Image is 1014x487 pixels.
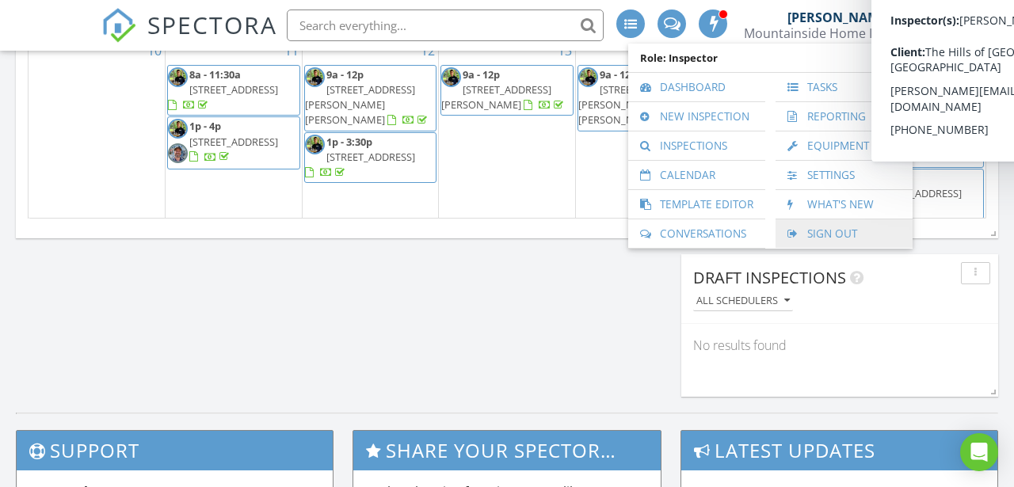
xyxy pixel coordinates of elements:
[305,67,325,87] img: 119126270_346553993152728_177732106936722833_n.jpg
[696,295,790,306] div: All schedulers
[305,82,415,127] span: [STREET_ADDRESS][PERSON_NAME][PERSON_NAME]
[578,67,703,127] a: 9a - 12p [STREET_ADDRESS][PERSON_NAME][PERSON_NAME]
[783,102,905,131] a: Reporting
[287,10,604,41] input: Search everything...
[681,324,998,367] div: No results found
[744,25,902,41] div: Mountainside Home Inspections, LLC
[873,67,919,82] span: 8a - 8:30a
[693,267,846,288] span: Draft Inspections
[578,67,598,87] img: 119126270_346553993152728_177732106936722833_n.jpg
[636,73,757,101] a: Dashboard
[101,21,277,55] a: SPECTORA
[636,161,757,189] a: Calendar
[636,190,757,219] a: Template Editor
[783,131,905,160] a: Equipment
[783,219,905,248] a: Sign Out
[960,433,998,471] div: Open Intercom Messenger
[693,291,793,312] button: All schedulers
[168,67,278,112] a: 8a - 11:30a [STREET_ADDRESS]
[304,65,437,131] a: 9a - 12p [STREET_ADDRESS][PERSON_NAME][PERSON_NAME]
[302,37,439,273] td: Go to August 12, 2025
[578,65,711,131] a: 9a - 12p [STREET_ADDRESS][PERSON_NAME][PERSON_NAME]
[326,150,415,164] span: [STREET_ADDRESS]
[441,67,461,87] img: 119126270_346553993152728_177732106936722833_n.jpg
[852,119,962,163] a: 9a - 12:30p [STREET_ADDRESS]
[787,10,890,25] div: [PERSON_NAME]
[168,143,188,163] img: img_4891_4.jpeg
[189,67,241,82] span: 8a - 11:30a
[166,37,303,273] td: Go to August 11, 2025
[636,44,905,72] span: Role: Inspector
[852,67,962,112] a: 8a - 8:30a [STREET_ADDRESS][PERSON_NAME]
[147,8,277,41] span: SPECTORA
[873,186,962,200] span: [STREET_ADDRESS]
[29,37,166,273] td: Go to August 10, 2025
[575,37,712,273] td: Go to August 14, 2025
[17,431,333,470] h3: Support
[783,73,905,101] a: Tasks
[636,219,757,248] a: Conversations
[783,161,905,189] a: Settings
[189,119,221,133] span: 1p - 4p
[852,82,962,112] span: [STREET_ADDRESS][PERSON_NAME]
[636,131,757,160] a: Inspections
[578,82,688,127] span: [STREET_ADDRESS][PERSON_NAME][PERSON_NAME]
[189,82,278,97] span: [STREET_ADDRESS]
[600,67,637,82] span: 9a - 12p
[681,431,997,470] h3: Latest Updates
[168,119,188,139] img: 119126270_346553993152728_177732106936722833_n.jpg
[326,135,372,149] span: 1p - 3:30p
[305,67,430,127] a: 9a - 12p [STREET_ADDRESS][PERSON_NAME][PERSON_NAME]
[463,67,500,82] span: 9a - 12p
[851,169,984,220] a: 12p [STREET_ADDRESS]
[167,65,300,116] a: 8a - 11:30a [STREET_ADDRESS]
[873,119,924,133] span: 9a - 12:30p
[848,37,985,273] td: Go to August 16, 2025
[441,67,566,112] a: 9a - 12p [STREET_ADDRESS][PERSON_NAME]
[441,82,551,112] span: [STREET_ADDRESS][PERSON_NAME]
[304,132,437,184] a: 1p - 3:30p [STREET_ADDRESS]
[636,102,757,131] a: New Inspection
[305,135,325,154] img: 119126270_346553993152728_177732106936722833_n.jpg
[326,67,364,82] span: 9a - 12p
[101,8,136,43] img: The Best Home Inspection Software - Spectora
[783,190,905,219] a: What's New
[851,65,984,116] a: 8a - 8:30a [STREET_ADDRESS][PERSON_NAME]
[189,119,278,163] a: 1p - 4p [STREET_ADDRESS]
[439,37,576,273] td: Go to August 13, 2025
[167,116,300,169] a: 1p - 4p [STREET_ADDRESS]
[353,431,660,470] h3: Share Your Spectora Experience
[440,65,574,116] a: 9a - 12p [STREET_ADDRESS][PERSON_NAME]
[189,135,278,149] span: [STREET_ADDRESS]
[852,171,962,215] a: 12p [STREET_ADDRESS]
[873,135,962,149] span: [STREET_ADDRESS]
[305,135,415,179] a: 1p - 3:30p [STREET_ADDRESS]
[168,67,188,87] img: 119126270_346553993152728_177732106936722833_n.jpg
[851,116,984,168] a: 9a - 12:30p [STREET_ADDRESS]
